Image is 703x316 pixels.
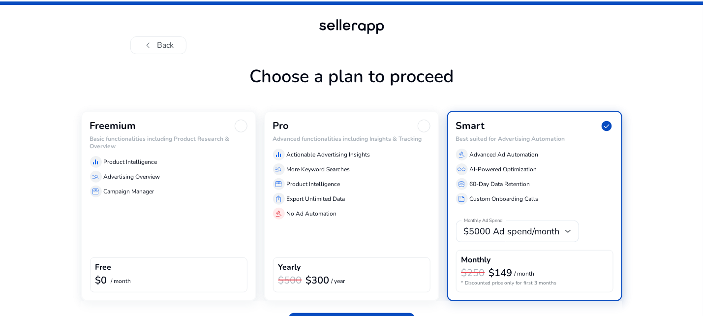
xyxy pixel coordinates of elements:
span: $5000 Ad spend/month [464,225,560,237]
span: equalizer [92,158,100,166]
h3: Pro [273,120,289,132]
p: AI-Powered Optimization [470,165,537,174]
span: storefront [92,188,100,195]
p: Export Unlimited Data [287,194,345,203]
b: $0 [95,274,107,287]
h6: Advanced functionalities including Insights & Tracking [273,135,430,142]
span: all_inclusive [458,165,466,173]
b: $300 [306,274,330,287]
span: gavel [275,210,283,218]
h4: Monthly [461,255,491,265]
h1: Choose a plan to proceed [81,66,622,111]
p: More Keyword Searches [287,165,350,174]
p: Advanced Ad Automation [470,150,539,159]
button: chevron_leftBack [130,36,186,54]
p: No Ad Automation [287,209,337,218]
h3: $250 [461,267,485,279]
span: gavel [458,151,466,158]
p: Custom Onboarding Calls [470,194,539,203]
mat-label: Monthly Ad Spend [464,218,503,224]
p: Advertising Overview [104,172,160,181]
span: summarize [458,195,466,203]
p: Product Intelligence [287,180,340,189]
span: manage_search [275,165,283,173]
p: Product Intelligence [104,158,157,166]
span: check_circle [601,120,613,132]
p: Actionable Advertising Insights [287,150,370,159]
h6: Basic functionalities including Product Research & Overview [90,135,247,150]
h3: Smart [456,120,485,132]
h3: $500 [278,275,302,286]
span: ios_share [275,195,283,203]
span: storefront [275,180,283,188]
span: chevron_left [143,39,154,51]
p: / month [515,271,535,277]
p: / year [332,278,345,284]
p: Campaign Manager [104,187,154,196]
p: / month [111,278,131,284]
b: $149 [489,266,513,280]
span: database [458,180,466,188]
h4: Yearly [278,263,301,272]
h3: Freemium [90,120,136,132]
p: 60-Day Data Retention [470,180,530,189]
h6: Best suited for Advertising Automation [456,135,613,142]
span: equalizer [275,151,283,158]
span: manage_search [92,173,100,181]
h4: Free [95,263,112,272]
p: * Discounted price only for first 3 months [461,280,608,287]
